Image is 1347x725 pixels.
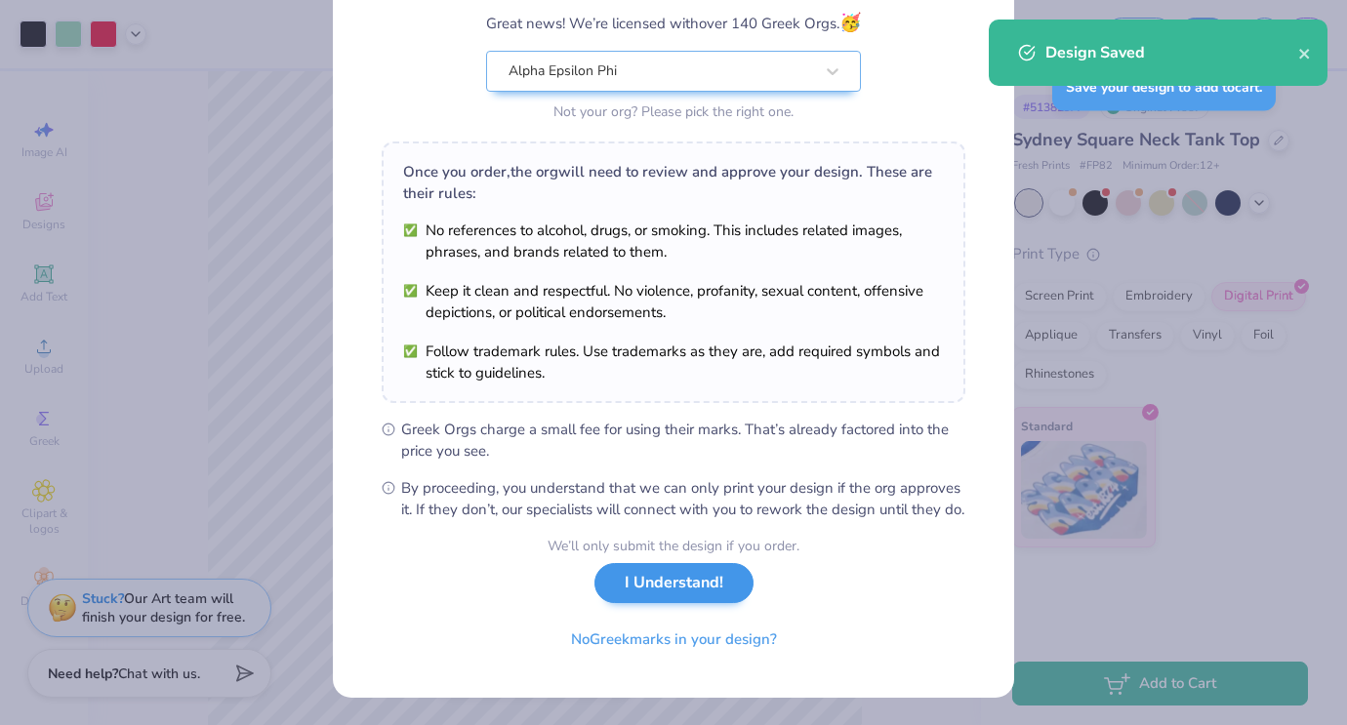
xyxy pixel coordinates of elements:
div: Design Saved [1045,41,1298,64]
button: NoGreekmarks in your design? [554,620,794,660]
li: No references to alcohol, drugs, or smoking. This includes related images, phrases, and brands re... [403,220,944,262]
span: By proceeding, you understand that we can only print your design if the org approves it. If they ... [401,477,965,520]
button: close [1298,41,1312,64]
button: I Understand! [594,563,754,603]
div: Once you order, the org will need to review and approve your design. These are their rules: [403,161,944,204]
div: Not your org? Please pick the right one. [486,101,861,122]
li: Follow trademark rules. Use trademarks as they are, add required symbols and stick to guidelines. [403,341,944,383]
li: Keep it clean and respectful. No violence, profanity, sexual content, offensive depictions, or po... [403,280,944,323]
div: Great news! We’re licensed with over 140 Greek Orgs. [486,10,861,36]
div: We’ll only submit the design if you order. [548,536,799,556]
span: Greek Orgs charge a small fee for using their marks. That’s already factored into the price you see. [401,419,965,462]
span: 🥳 [839,11,861,34]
